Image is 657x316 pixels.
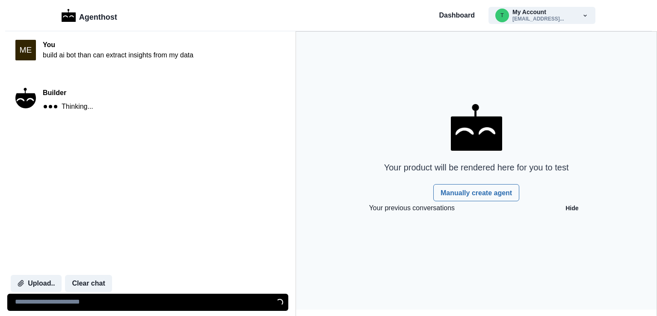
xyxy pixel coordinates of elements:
p: You [43,40,193,50]
a: Dashboard [439,10,475,21]
button: Hide [560,201,583,215]
a: LogoAgenthost [62,8,117,23]
p: Your product will be rendered here for you to test [384,161,569,174]
img: AgentHost Logo [451,104,502,151]
p: Builder [43,88,93,98]
button: Upload.. [11,275,62,292]
img: An Ifffy [15,88,36,108]
button: teyebhabib08@gmail.comMy Account[EMAIL_ADDRESS]... [488,7,595,24]
p: Thinking... [62,101,93,112]
img: Logo [62,9,76,22]
p: build ai bot than can extract insights from my data [43,50,193,60]
p: Your previous conversations [369,203,455,213]
p: Agenthost [79,8,117,23]
button: Clear chat [65,275,112,292]
div: M E [20,46,32,54]
a: Manually create agent [433,184,519,201]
